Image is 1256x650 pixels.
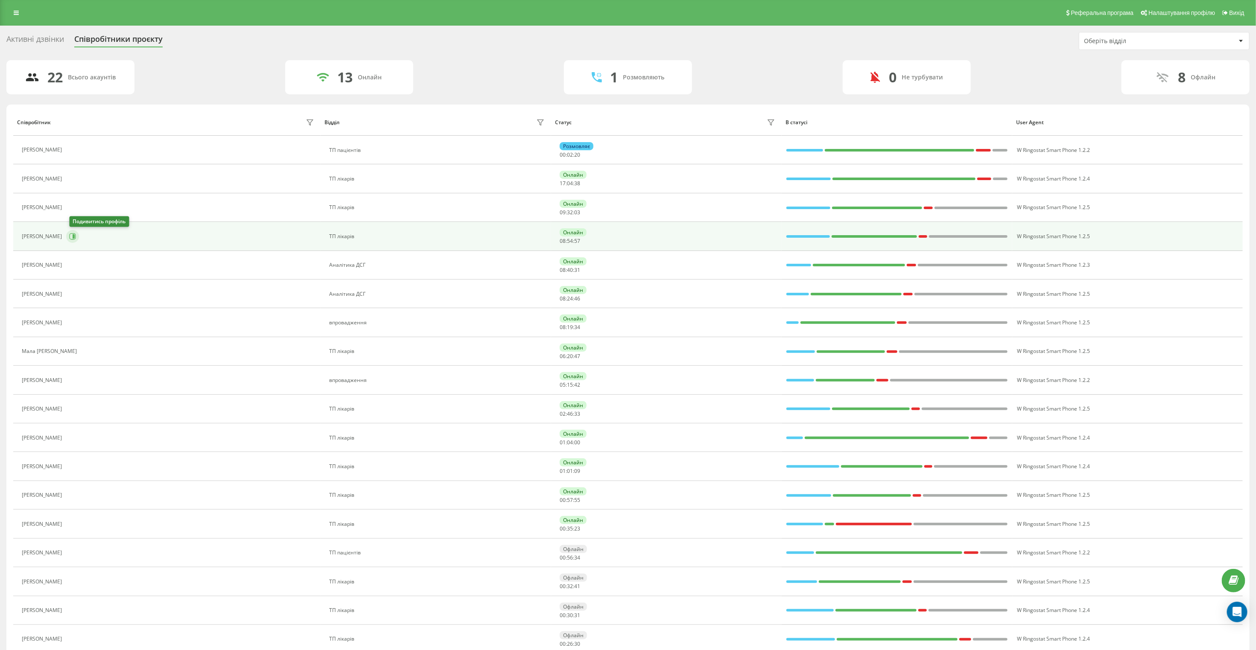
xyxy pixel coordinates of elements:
[329,579,546,585] div: ТП лікарів
[560,209,566,216] span: 09
[574,554,580,561] span: 34
[567,554,573,561] span: 56
[574,266,580,274] span: 31
[1017,290,1090,297] span: W Ringostat Smart Phone 1.2.5
[560,487,587,496] div: Онлайн
[1191,74,1216,81] div: Офлайн
[567,381,573,388] span: 15
[22,579,64,585] div: [PERSON_NAME]
[560,554,566,561] span: 00
[358,74,382,81] div: Онлайн
[567,266,573,274] span: 40
[1017,606,1090,614] span: W Ringostat Smart Phone 1.2.4
[567,640,573,647] span: 26
[560,526,580,532] div: : :
[567,525,573,532] span: 35
[1017,175,1090,182] span: W Ringostat Smart Phone 1.2.4
[329,521,546,527] div: ТП лікарів
[560,411,580,417] div: : :
[560,171,587,179] div: Онлайн
[1017,520,1090,528] span: W Ringostat Smart Phone 1.2.5
[567,237,573,245] span: 54
[560,583,566,590] span: 00
[1178,69,1186,85] div: 8
[22,377,64,383] div: [PERSON_NAME]
[329,377,546,383] div: впровадження
[555,120,572,125] div: Статус
[1016,120,1238,125] div: User Agent
[560,210,580,216] div: : :
[560,142,593,150] div: Розмовляє
[567,295,573,302] span: 24
[574,612,580,619] span: 31
[1017,578,1090,585] span: W Ringostat Smart Phone 1.2.5
[329,176,546,182] div: ТП лікарів
[22,492,64,498] div: [PERSON_NAME]
[560,497,580,503] div: : :
[560,410,566,417] span: 02
[22,607,64,613] div: [PERSON_NAME]
[329,291,546,297] div: Аналітика ДСГ
[786,120,1008,125] div: В статусі
[574,353,580,360] span: 47
[560,574,587,582] div: Офлайн
[6,35,64,48] div: Активні дзвінки
[22,262,64,268] div: [PERSON_NAME]
[1017,405,1090,412] span: W Ringostat Smart Phone 1.2.5
[560,151,566,158] span: 00
[560,516,587,524] div: Онлайн
[22,463,64,469] div: [PERSON_NAME]
[17,120,51,125] div: Співробітник
[567,324,573,331] span: 19
[560,467,566,475] span: 01
[329,435,546,441] div: ТП лікарів
[22,550,64,556] div: [PERSON_NAME]
[329,320,546,326] div: впровадження
[889,69,897,85] div: 0
[329,147,546,153] div: ТП пацієнтів
[48,69,63,85] div: 22
[567,583,573,590] span: 32
[623,74,665,81] div: Розмовляють
[22,636,64,642] div: [PERSON_NAME]
[22,435,64,441] div: [PERSON_NAME]
[574,439,580,446] span: 00
[1017,549,1090,556] span: W Ringostat Smart Phone 1.2.2
[560,439,566,446] span: 01
[567,353,573,360] span: 20
[567,209,573,216] span: 32
[574,467,580,475] span: 09
[574,381,580,388] span: 42
[329,406,546,412] div: ТП лікарів
[560,583,580,589] div: : :
[560,286,587,294] div: Онлайн
[560,372,587,380] div: Онлайн
[329,607,546,613] div: ТП лікарів
[329,463,546,469] div: ТП лікарів
[22,176,64,182] div: [PERSON_NAME]
[1017,376,1090,384] span: W Ringostat Smart Phone 1.2.2
[574,583,580,590] span: 41
[338,69,353,85] div: 13
[22,406,64,412] div: [PERSON_NAME]
[1017,146,1090,154] span: W Ringostat Smart Phone 1.2.2
[560,401,587,409] div: Онлайн
[560,382,580,388] div: : :
[329,262,546,268] div: Аналітика ДСГ
[574,525,580,532] span: 23
[567,410,573,417] span: 46
[574,640,580,647] span: 30
[560,496,566,504] span: 00
[574,496,580,504] span: 55
[560,238,580,244] div: : :
[560,324,580,330] div: : :
[22,147,64,153] div: [PERSON_NAME]
[574,180,580,187] span: 38
[567,467,573,475] span: 01
[22,348,79,354] div: Мала [PERSON_NAME]
[560,181,580,187] div: : :
[1230,9,1244,16] span: Вихід
[902,74,943,81] div: Не турбувати
[567,180,573,187] span: 04
[610,69,618,85] div: 1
